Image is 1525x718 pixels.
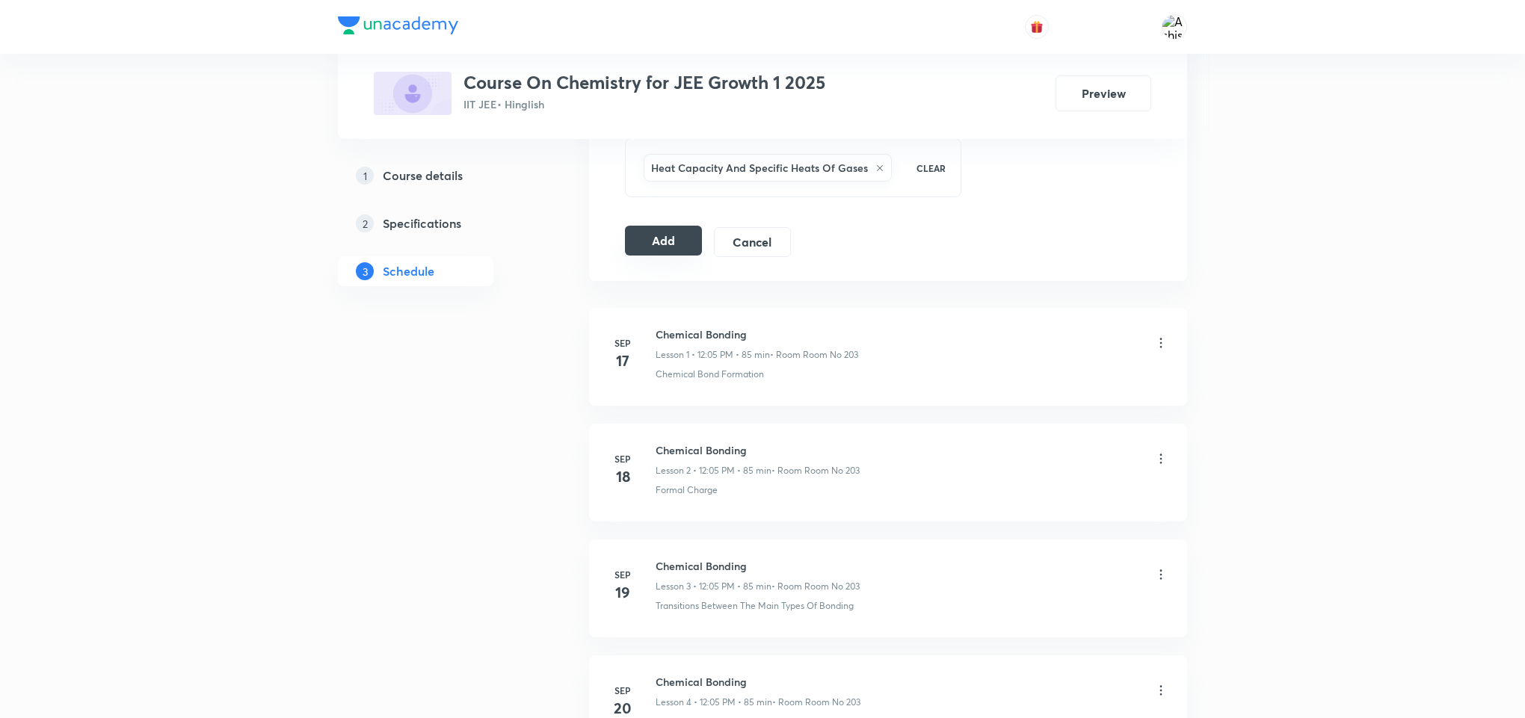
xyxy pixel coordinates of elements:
h6: Sep [608,336,638,350]
p: Transitions Between The Main Types Of Bonding [656,599,854,613]
img: Ashish Kumar [1162,14,1187,40]
button: Preview [1056,75,1151,111]
p: • Room Room No 203 [772,696,860,709]
h6: Chemical Bonding [656,326,858,342]
h6: Heat Capacity And Specific Heats Of Gases [651,160,868,176]
h6: Chemical Bonding [656,442,860,458]
h5: Course details [383,167,463,185]
p: 2 [356,214,374,232]
p: 1 [356,167,374,185]
h4: 17 [608,350,638,372]
p: Lesson 4 • 12:05 PM • 85 min [656,696,772,709]
h5: Specifications [383,214,461,232]
p: Formal Charge [656,483,718,497]
img: Company Logo [338,16,458,34]
p: • Room Room No 203 [770,348,858,362]
a: 2Specifications [338,208,541,238]
p: 3 [356,262,374,280]
p: Lesson 1 • 12:05 PM • 85 min [656,348,770,362]
p: Chemical Bond Formation [656,368,764,381]
p: Lesson 3 • 12:05 PM • 85 min [656,580,771,593]
button: avatar [1025,15,1049,39]
button: Cancel [714,227,791,257]
p: CLEAR [916,161,946,175]
img: 1A1B8855-7411-4AF9-9A8D-5FE69820DB62_plus.png [374,72,452,115]
button: Add [625,226,702,256]
p: Lesson 2 • 12:05 PM • 85 min [656,464,771,477]
h6: Chemical Bonding [656,558,860,574]
p: • Room Room No 203 [771,464,860,477]
h6: Sep [608,452,638,465]
a: 1Course details [338,161,541,191]
h4: 18 [608,465,638,488]
p: • Room Room No 203 [771,580,860,593]
a: Company Logo [338,16,458,38]
h6: Chemical Bonding [656,674,860,690]
h6: Sep [608,684,638,697]
h5: Schedule [383,262,434,280]
h6: Sep [608,568,638,581]
h4: 19 [608,581,638,604]
p: IIT JEE • Hinglish [463,96,825,112]
img: avatar [1030,20,1044,34]
h3: Course On Chemistry for JEE Growth 1 2025 [463,72,825,93]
